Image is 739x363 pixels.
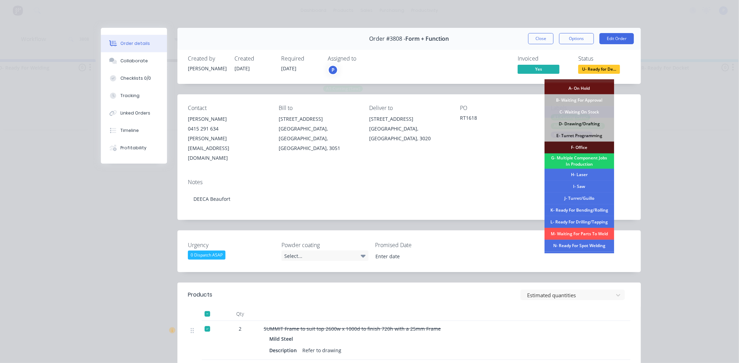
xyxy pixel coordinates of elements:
div: Deliver to [369,105,449,111]
span: Yes [518,65,559,73]
div: Created [235,55,273,62]
input: Enter date [371,251,457,261]
div: Assigned to [328,55,397,62]
div: Required [281,55,319,62]
button: Checklists 0/0 [101,70,167,87]
div: J- Turret/Guillo [545,192,614,204]
div: H- Laser [545,169,614,181]
span: U- Ready for De... [578,65,620,73]
span: Order #3808 - [369,35,406,42]
span: 2 [239,325,241,332]
div: RT1618 [460,114,540,124]
div: B- Waiting For Approval [545,94,614,106]
div: Select... [281,251,368,261]
span: SUMMIT Frame to suit top 2600w x 1000d to finish 720h with a 25mm Frame [264,325,441,332]
div: Notes [188,179,630,186]
div: G- Multiple Component Jobs In Production [545,153,614,169]
div: [PERSON_NAME][EMAIL_ADDRESS][DOMAIN_NAME] [188,134,268,163]
div: PO [460,105,540,111]
button: P [328,65,338,75]
div: E- Turret Programming [545,130,614,142]
div: [GEOGRAPHIC_DATA], [GEOGRAPHIC_DATA], [GEOGRAPHIC_DATA], 3051 [279,124,358,153]
div: M- Waiting For Parts To Weld [545,228,614,240]
button: Edit Order [599,33,634,44]
div: 0415 291 634 [188,124,268,134]
div: Linked Orders [120,110,150,116]
div: [STREET_ADDRESS] [279,114,358,124]
div: Created by [188,55,226,62]
div: C- Waiting On Stock [545,106,614,118]
div: [PERSON_NAME] [188,65,226,72]
div: Refer to drawing [300,345,344,355]
button: Order details [101,35,167,52]
button: U- Ready for De... [578,65,620,75]
div: [STREET_ADDRESS][GEOGRAPHIC_DATA], [GEOGRAPHIC_DATA], [GEOGRAPHIC_DATA], 3051 [279,114,358,153]
div: Invoiced [518,55,570,62]
div: [STREET_ADDRESS][GEOGRAPHIC_DATA], [GEOGRAPHIC_DATA], 3020 [369,114,449,143]
div: I- Saw [545,181,614,192]
div: F- Office [545,142,614,153]
div: Qty [219,307,261,321]
div: [PERSON_NAME] [188,114,268,124]
div: [PERSON_NAME]0415 291 634[PERSON_NAME][EMAIL_ADDRESS][DOMAIN_NAME] [188,114,268,163]
div: Products [188,291,212,299]
div: Timeline [120,127,139,134]
div: Profitability [120,145,146,151]
label: Promised Date [375,241,462,249]
div: Contact [188,105,268,111]
span: [DATE] [281,65,296,72]
button: Profitability [101,139,167,157]
div: Collaborate [120,58,148,64]
span: Form + Function [406,35,449,42]
button: Collaborate [101,52,167,70]
div: Mild Steel [269,334,296,344]
div: D- Drawing/Drafting [545,118,614,130]
div: N- Ready For Spot Welding [545,240,614,252]
div: A- On Hold [545,82,614,94]
div: Status [578,55,630,62]
div: [STREET_ADDRESS] [369,114,449,124]
div: K- Ready For Bending/Rolling [545,204,614,216]
div: DEECA Beaufort [188,188,630,210]
div: O- Ready For Welding [545,252,614,263]
label: Urgency [188,241,275,249]
button: Timeline [101,122,167,139]
div: Order details [120,40,150,47]
div: Tracking [120,93,140,99]
div: Checklists 0/0 [120,75,151,81]
button: Tracking [101,87,167,104]
span: [DATE] [235,65,250,72]
div: Bill to [279,105,358,111]
label: Powder coating [281,241,368,249]
button: Linked Orders [101,104,167,122]
div: 0 Dispatch ASAP [188,251,225,260]
div: Description [269,345,300,355]
button: Close [528,33,554,44]
div: L- Ready For Drilling/Tapping [545,216,614,228]
div: [GEOGRAPHIC_DATA], [GEOGRAPHIC_DATA], 3020 [369,124,449,143]
button: Options [559,33,594,44]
